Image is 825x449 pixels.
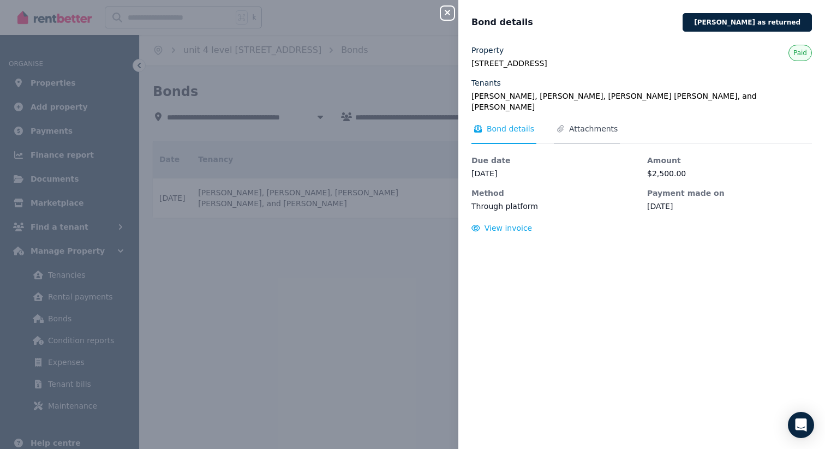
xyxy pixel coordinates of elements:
[647,201,812,212] dd: [DATE]
[569,123,618,134] span: Attachments
[647,155,812,166] dt: Amount
[647,188,812,199] dt: Payment made on
[683,13,812,32] button: [PERSON_NAME] as returned
[788,412,814,438] div: Open Intercom Messenger
[471,45,504,56] label: Property
[471,123,812,144] nav: Tabs
[793,49,807,57] span: Paid
[485,224,533,232] span: View invoice
[471,58,812,69] legend: [STREET_ADDRESS]
[471,155,636,166] dt: Due date
[471,188,636,199] dt: Method
[471,223,532,234] button: View invoice
[471,91,812,112] legend: [PERSON_NAME], [PERSON_NAME], [PERSON_NAME] [PERSON_NAME], and [PERSON_NAME]
[487,123,534,134] span: Bond details
[647,168,812,179] dd: $2,500.00
[471,77,501,88] label: Tenants
[471,168,636,179] dd: [DATE]
[471,16,533,29] span: Bond details
[471,201,636,212] dd: Through platform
